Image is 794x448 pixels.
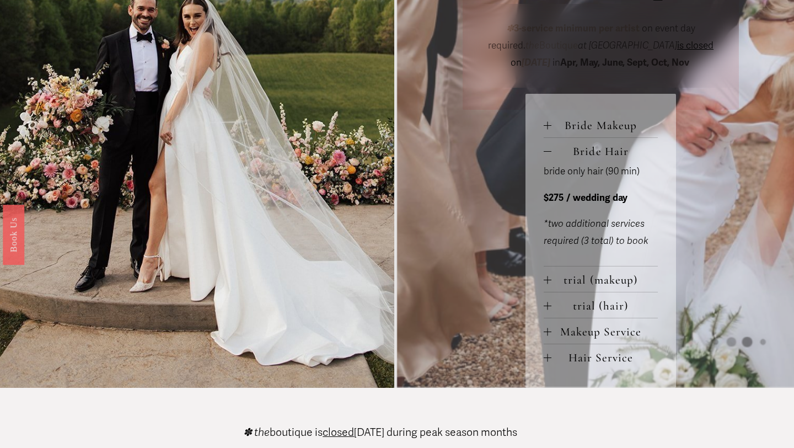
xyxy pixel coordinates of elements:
[544,138,658,163] button: Bride Hair
[243,428,517,438] p: boutique is [DATE] during peak season months
[323,426,354,439] span: closed
[479,20,722,71] p: on
[522,57,550,68] em: [DATE]
[551,351,658,365] span: Hair Service
[578,40,677,51] em: at [GEOGRAPHIC_DATA]
[551,273,658,287] span: trial (makeup)
[560,57,689,68] strong: Apr, May, June, Sept, Oct, Nov
[551,299,658,313] span: trial (hair)
[544,266,658,292] button: trial (makeup)
[544,344,658,370] button: Hair Service
[514,23,640,34] strong: 3-service minimum per artist
[506,23,514,34] em: ✽
[3,205,24,265] a: Book Us
[550,57,691,68] span: in
[544,318,658,344] button: Makeup Service
[525,40,539,51] em: the
[544,163,658,180] p: bride only hair (90 min)
[243,426,270,439] em: ✽ the
[544,292,658,318] button: trial (hair)
[544,163,658,266] div: Bride Hair
[525,40,578,51] span: Boutique
[551,325,658,339] span: Makeup Service
[677,40,713,51] span: is closed
[544,192,627,204] strong: $275 / wedding day
[551,145,658,158] span: Bride Hair
[544,112,658,137] button: Bride Makeup
[551,119,658,132] span: Bride Makeup
[544,218,648,247] em: *two additional services required (3 total) to book
[488,23,698,51] span: on event day required.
